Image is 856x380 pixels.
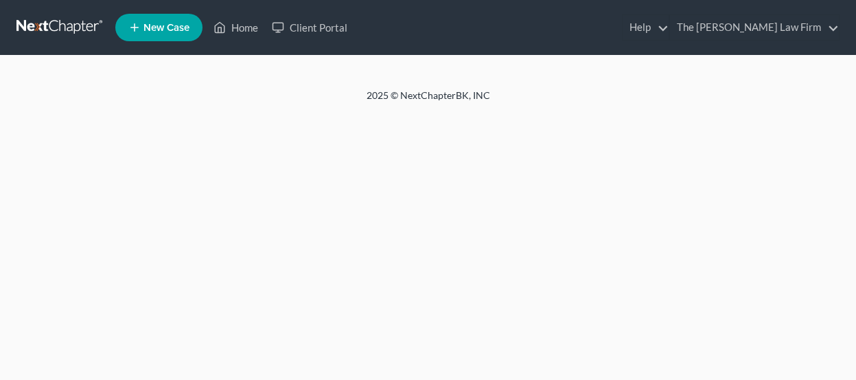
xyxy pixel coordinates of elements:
[623,15,669,40] a: Help
[265,15,354,40] a: Client Portal
[37,89,820,113] div: 2025 © NextChapterBK, INC
[207,15,265,40] a: Home
[115,14,203,41] new-legal-case-button: New Case
[670,15,839,40] a: The [PERSON_NAME] Law Firm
